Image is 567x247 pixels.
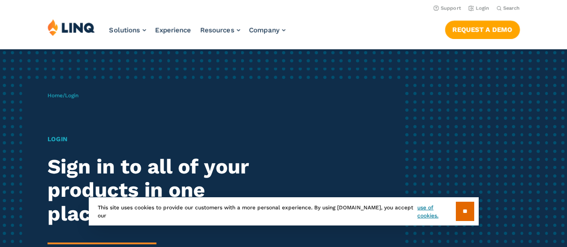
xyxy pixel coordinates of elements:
[497,5,520,12] button: Open Search Bar
[48,155,266,226] h2: Sign in to all of your products in one place.
[89,197,479,225] div: This site uses cookies to provide our customers with a more personal experience. By using [DOMAIN...
[48,19,95,36] img: LINQ | K‑12 Software
[249,26,280,34] span: Company
[433,5,461,11] a: Support
[200,26,234,34] span: Resources
[468,5,489,11] a: Login
[445,21,520,39] a: Request a Demo
[445,19,520,39] nav: Button Navigation
[109,26,140,34] span: Solutions
[48,134,266,144] h1: Login
[417,204,455,220] a: use of cookies.
[109,19,286,48] nav: Primary Navigation
[65,92,78,99] span: Login
[109,26,146,34] a: Solutions
[48,92,63,99] a: Home
[200,26,240,34] a: Resources
[249,26,286,34] a: Company
[48,92,78,99] span: /
[503,5,520,11] span: Search
[155,26,191,34] a: Experience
